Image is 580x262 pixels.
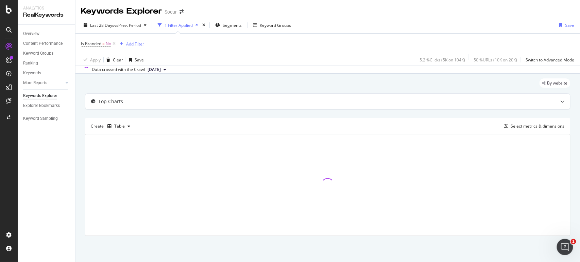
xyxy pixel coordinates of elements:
[23,102,60,109] div: Explorer Bookmarks
[23,92,57,99] div: Keywords Explorer
[526,57,575,63] div: Switch to Advanced Mode
[565,22,575,28] div: Save
[557,239,573,255] iframe: Intercom live chat
[23,102,70,109] a: Explorer Bookmarks
[23,30,70,37] a: Overview
[23,5,70,11] div: Analytics
[81,54,101,65] button: Apply
[212,20,244,31] button: Segments
[260,22,291,28] div: Keyword Groups
[105,121,133,132] button: Table
[23,40,70,47] a: Content Performance
[81,20,149,31] button: Last 28 DaysvsPrev. Period
[81,41,101,46] span: Is Branded
[23,11,70,19] div: RealKeywords
[23,60,70,67] a: Ranking
[23,92,70,99] a: Keywords Explorer
[23,115,58,122] div: Keyword Sampling
[145,65,169,74] button: [DATE]
[98,98,123,105] div: Top Charts
[165,22,193,28] div: 1 Filter Applied
[117,40,144,48] button: Add Filter
[81,5,162,17] div: Keywords Explorer
[155,20,201,31] button: 1 Filter Applied
[511,123,565,129] div: Select metrics & dimensions
[92,67,145,73] div: Data crossed with the Crawl
[557,20,575,31] button: Save
[148,67,161,73] span: 2025 Aug. 6th
[571,239,576,244] span: 1
[135,57,144,63] div: Save
[250,20,294,31] button: Keyword Groups
[126,41,144,47] div: Add Filter
[23,50,53,57] div: Keyword Groups
[114,124,125,128] div: Table
[23,79,47,87] div: More Reports
[106,39,111,49] span: No
[104,54,123,65] button: Clear
[474,57,517,63] div: 50 % URLs ( 10K on 20K )
[23,30,39,37] div: Overview
[90,22,114,28] span: Last 28 Days
[23,50,70,57] a: Keyword Groups
[23,70,41,77] div: Keywords
[523,54,575,65] button: Switch to Advanced Mode
[113,57,123,63] div: Clear
[501,122,565,130] button: Select metrics & dimensions
[420,57,465,63] div: 5.2 % Clicks ( 5K on 104K )
[114,22,141,28] span: vs Prev. Period
[90,57,101,63] div: Apply
[180,10,184,14] div: arrow-right-arrow-left
[201,22,207,29] div: times
[23,70,70,77] a: Keywords
[126,54,144,65] button: Save
[102,41,105,46] span: =
[165,8,177,15] div: Soeur
[547,81,568,85] span: By website
[23,115,70,122] a: Keyword Sampling
[223,22,242,28] span: Segments
[23,60,38,67] div: Ranking
[23,40,63,47] div: Content Performance
[91,121,133,132] div: Create
[23,79,64,87] a: More Reports
[540,78,570,88] div: legacy label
